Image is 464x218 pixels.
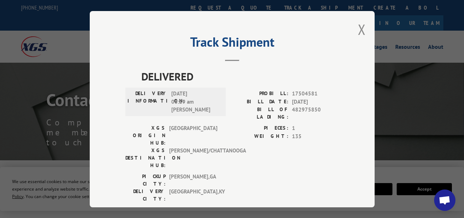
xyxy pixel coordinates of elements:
button: Close modal [358,20,366,39]
span: DELIVERED [141,68,339,84]
label: BILL DATE: [232,98,288,106]
label: XGS DESTINATION HUB: [125,147,166,169]
div: Open chat [434,190,455,211]
label: WEIGHT: [232,132,288,140]
span: [PERSON_NAME] , GA [169,173,217,188]
label: DELIVERY INFORMATION: [127,90,168,114]
label: PROBILL: [232,90,288,98]
span: 17504581 [292,90,339,98]
span: 482975850 [292,106,339,121]
span: [DATE] 08:29 am [PERSON_NAME] [171,90,219,114]
span: [GEOGRAPHIC_DATA] , KY [169,188,217,203]
span: [PERSON_NAME]/CHATTANOOGA [169,147,217,169]
label: PICKUP CITY: [125,173,166,188]
label: BILL OF LADING: [232,106,288,121]
span: [DATE] [292,98,339,106]
span: 1 [292,124,339,133]
h2: Track Shipment [125,37,339,51]
label: XGS ORIGIN HUB: [125,124,166,147]
label: PIECES: [232,124,288,133]
span: [GEOGRAPHIC_DATA] [169,124,217,147]
span: 135 [292,132,339,140]
label: DELIVERY CITY: [125,188,166,203]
